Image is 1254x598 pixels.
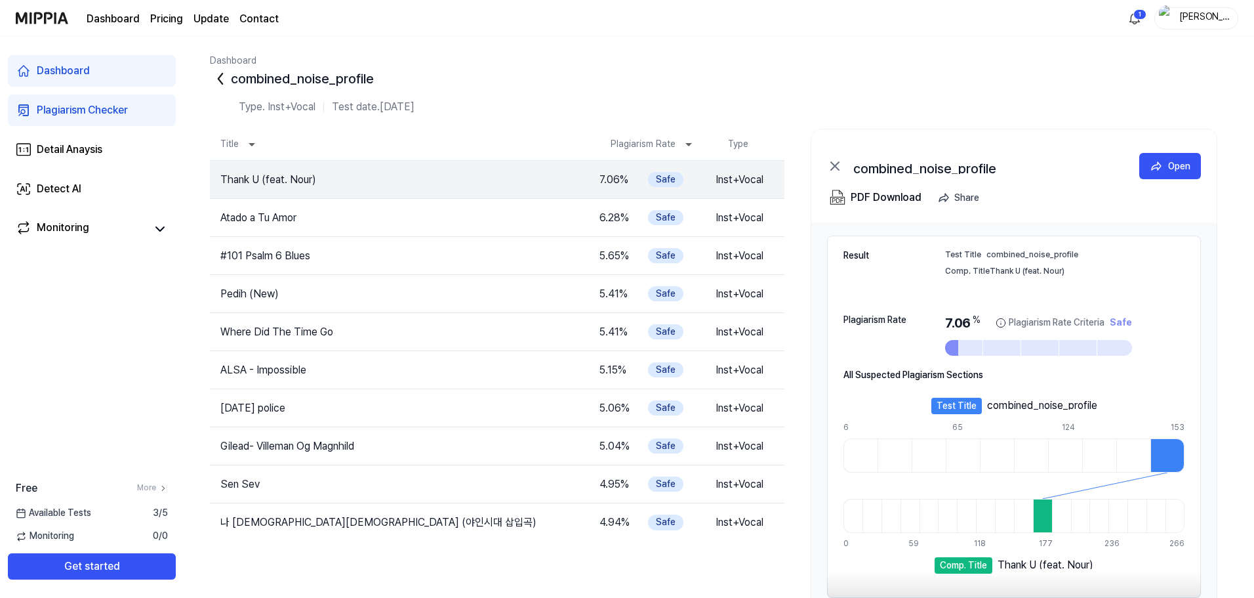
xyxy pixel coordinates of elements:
[1168,159,1190,173] div: Open
[210,248,578,264] td: #101 Psalm 6 Blues
[599,400,630,416] div: 5.06 %
[908,538,927,549] div: 59
[1154,7,1238,30] button: profile[PERSON_NAME]
[648,438,683,454] div: Safe
[1039,538,1058,549] div: 177
[648,515,683,530] div: Safe
[210,400,578,416] td: [DATE] police
[210,477,578,492] td: Sen Sev
[599,248,629,264] div: 5.65 %
[150,11,183,27] a: Pricing
[16,507,91,520] span: Available Tests
[599,286,628,302] div: 5.41 %
[1179,11,1230,25] div: [PERSON_NAME]
[87,11,140,27] a: Dashboard
[692,129,784,160] th: Type
[1139,153,1201,179] button: Open
[599,324,628,340] div: 5.41 %
[827,184,924,211] button: PDF Download
[694,352,784,389] td: Inst+Vocal
[694,504,784,541] td: Inst+Vocal
[8,55,176,87] a: Dashboard
[599,210,629,226] div: 6.28 %
[210,172,578,188] td: Thank U (feat. Nour)
[8,553,176,580] button: Get started
[648,477,683,492] div: Safe
[8,134,176,165] a: Detail Anaysis
[1159,5,1175,32] img: profile
[974,538,993,549] div: 118
[931,398,982,415] div: Test Title
[239,11,279,27] a: Contact
[694,238,784,274] td: Inst+Vocal
[37,181,81,197] div: Detect AI
[843,369,983,382] h2: All Suspected Plagiarism Sections
[1133,9,1146,20] div: 1
[137,482,168,494] a: More
[599,172,628,188] div: 7.06 %
[210,438,578,454] td: Gilead- Villeman Og Magnhild
[210,324,578,340] td: Where Did The Time Go
[210,286,578,302] td: Pedih (New)
[945,266,984,277] div: Comp. Title
[952,422,986,433] div: 65
[843,538,862,549] div: 0
[1009,316,1104,330] div: Plagiarism Rate Criteria
[694,390,784,427] td: Inst+Vocal
[843,422,878,433] div: 6
[239,99,315,115] div: Type. Inst+Vocal
[16,530,74,543] span: Monitoring
[694,428,784,465] td: Inst+Vocal
[193,11,229,27] a: Update
[599,477,629,492] div: 4.95 %
[986,249,1184,261] div: combined_noise_profile
[998,557,1093,569] div: Thank U (feat. Nour)
[830,190,845,205] img: PDF Download
[987,398,1097,410] div: combined_noise_profile
[210,362,578,378] td: ALSA - Impossible
[945,249,981,261] div: Test Title
[210,129,590,160] th: Title
[843,314,932,327] div: Plagiarism Rate
[1104,538,1123,549] div: 236
[694,200,784,236] td: Inst+Vocal
[1062,422,1096,433] div: 124
[648,286,683,301] div: Safe
[694,466,784,503] td: Inst+Vocal
[694,161,784,198] td: Inst+Vocal
[332,99,415,115] div: Test date. [DATE]
[37,102,128,118] div: Plagiarism Checker
[600,129,692,160] th: Plagiarism Rate
[648,172,683,187] div: Safe
[210,68,1228,89] div: combined_noise_profile
[153,530,168,543] span: 0 / 0
[37,220,89,238] div: Monitoring
[1171,422,1184,433] div: 153
[210,210,578,226] td: Atado a Tu Amor
[8,95,176,126] a: Plagiarism Checker
[932,184,990,211] button: Share
[694,314,784,351] td: Inst+Vocal
[990,266,1184,277] div: Thank U (feat. Nour)
[599,515,630,530] div: 4.94 %
[648,210,683,225] div: Safe
[935,557,992,574] div: Comp. Title
[16,481,37,496] span: Free
[648,400,683,416] div: Safe
[210,55,256,71] a: Dashboard
[153,507,168,520] span: 3 / 5
[37,63,90,79] div: Dashboard
[1169,538,1184,549] div: 266
[1110,316,1132,330] div: Safe
[648,362,683,377] div: Safe
[37,142,102,158] div: Detail Anaysis
[599,362,626,378] div: 5.15 %
[853,158,1116,174] div: combined_noise_profile
[851,189,921,206] div: PDF Download
[648,248,683,263] div: Safe
[945,314,1132,332] div: 7.06
[954,190,979,205] div: Share
[694,276,784,312] td: Inst+Vocal
[1127,11,1143,26] img: 알림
